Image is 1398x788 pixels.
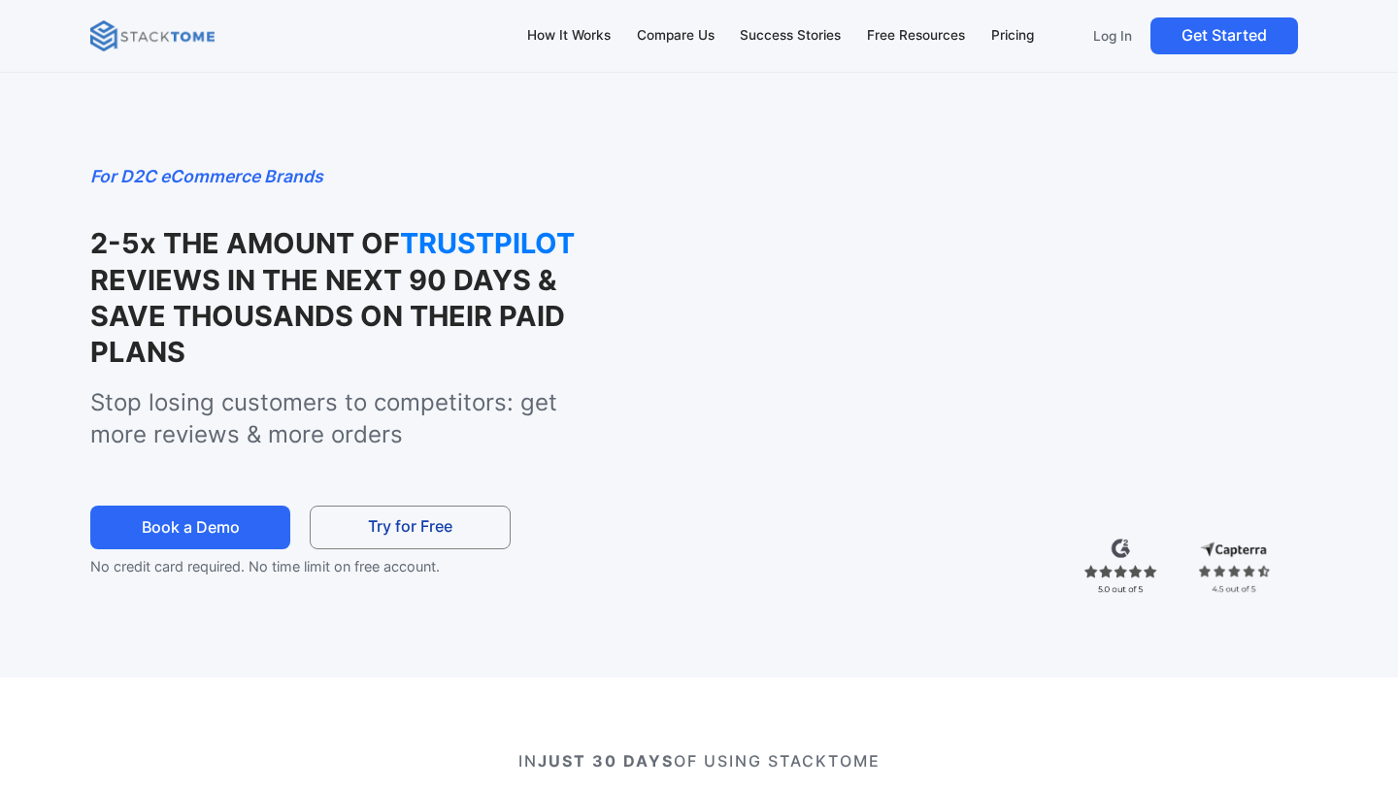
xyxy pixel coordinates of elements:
[1093,27,1132,45] p: Log In
[637,25,715,47] div: Compare Us
[90,386,618,451] p: Stop losing customers to competitors: get more reviews & more orders
[867,25,965,47] div: Free Resources
[527,25,611,47] div: How It Works
[90,555,536,578] p: No credit card required. No time limit on free account.
[537,751,673,771] strong: JUST 30 DAYS
[400,225,594,261] strong: TRUSTPILOT
[731,16,850,56] a: Success Stories
[858,16,975,56] a: Free Resources
[982,16,1043,56] a: Pricing
[310,506,511,549] a: Try for Free
[627,16,723,56] a: Compare Us
[517,16,619,56] a: How It Works
[90,506,291,549] a: Book a Demo
[1150,17,1298,54] a: Get Started
[90,263,565,370] strong: REVIEWS IN THE NEXT 90 DAYS & SAVE THOUSANDS ON THEIR PAID PLANS
[740,25,841,47] div: Success Stories
[151,749,1248,772] p: IN OF USING STACKTOME
[991,25,1034,47] div: Pricing
[660,163,1309,528] iframe: StackTome- product_demo 07.24 - 1.3x speed (1080p)
[90,166,323,186] em: For D2C eCommerce Brands
[90,226,400,260] strong: 2-5x THE AMOUNT OF
[1082,17,1143,54] a: Log In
